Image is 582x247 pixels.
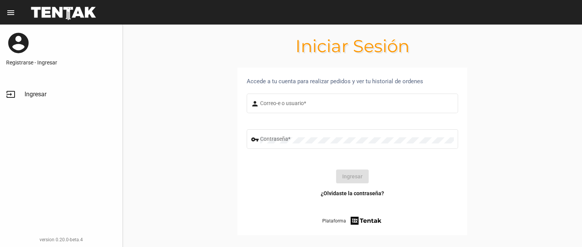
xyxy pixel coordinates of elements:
span: Ingresar [25,91,46,98]
mat-icon: vpn_key [251,135,260,144]
mat-icon: input [6,90,15,99]
img: tentak-firm.png [350,216,383,226]
a: ¿Olvidaste la contraseña? [321,189,384,197]
a: Registrarse - Ingresar [6,59,116,66]
button: Ingresar [336,170,369,183]
mat-icon: person [251,99,260,109]
mat-icon: account_circle [6,31,31,55]
span: Plataforma [322,217,346,225]
a: Plataforma [322,216,383,226]
mat-icon: menu [6,8,15,17]
div: version 0.20.0-beta.4 [6,236,116,244]
div: Accede a tu cuenta para realizar pedidos y ver tu historial de ordenes [247,77,458,86]
h1: Iniciar Sesión [123,40,582,52]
